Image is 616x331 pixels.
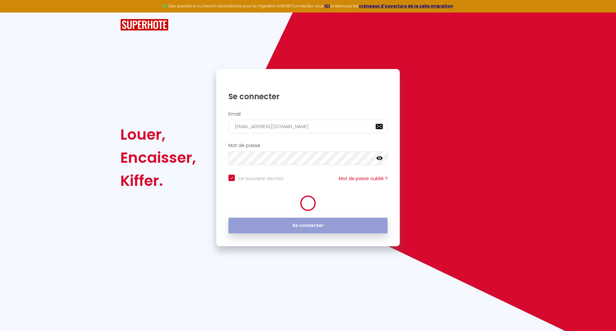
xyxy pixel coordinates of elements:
[120,169,196,192] div: Kiffer.
[120,123,196,146] div: Louer,
[228,91,388,101] h1: Se connecter
[339,175,388,182] a: Mot de passe oublié ?
[228,111,388,117] h2: Email
[5,3,24,22] button: Ouvrir le widget de chat LiveChat
[228,218,388,234] button: Se connecter
[120,146,196,169] div: Encaisser,
[120,19,168,31] img: SuperHote logo
[228,143,388,148] h2: Mot de passe
[324,3,330,9] a: ICI
[359,3,453,9] a: créneaux d'ouverture de la salle migration
[228,120,388,133] input: Ton Email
